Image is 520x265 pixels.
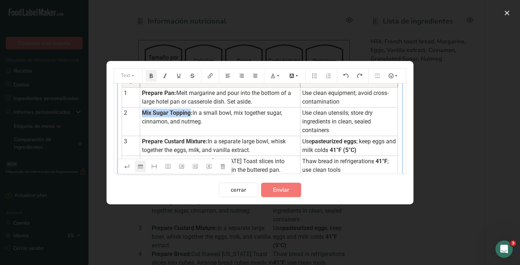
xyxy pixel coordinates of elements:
span: In a separate large bowl, whisk together the eggs, milk, and vanilla extract. [142,138,287,153]
span: Use clean equipment; avoid cross-contamination [302,90,389,105]
span: Mix Sugar Topping: [142,109,192,116]
span: Prepare Pan: [142,90,176,96]
button: cerrar [219,183,258,197]
iframe: Intercom live chat [495,240,513,258]
span: ≤ 41°F [371,158,387,165]
span: Enviar [273,186,289,194]
button: Enviar [261,183,301,197]
span: Prepare Bread: [142,158,182,165]
span: 4 [124,158,127,165]
span: Thaw bread in refrigeration [302,158,371,165]
span: 2 [124,109,127,116]
span: 1 [124,90,127,96]
span: Cut thawed [US_STATE] Toast slices into cubes. Arrange bread cubes evenly in the buttered pan. [142,158,286,173]
span: In a small bowl, mix together sugar, cinnamon, and nutmeg. [142,109,283,125]
span: ≤ 41°F (5°C) [325,147,356,153]
span: Step # [125,70,138,85]
span: pasteurized eggs [312,138,356,145]
span: ; use clean tools [302,158,390,173]
span: cerrar [231,186,246,194]
span: Use clean utensils; store dry ingredients in clean, sealed containers [302,109,374,134]
button: Text [117,70,139,82]
span: Use [302,138,312,145]
span: 3 [510,240,516,246]
span: Melt margarine and pour into the bottom of a large hotel pan or casserole dish. Set aside. [142,90,292,105]
span: Prepare Custard Mixture: [142,138,208,145]
span: ; keep eggs and milk cold [302,138,397,153]
span: 3 [124,138,127,145]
